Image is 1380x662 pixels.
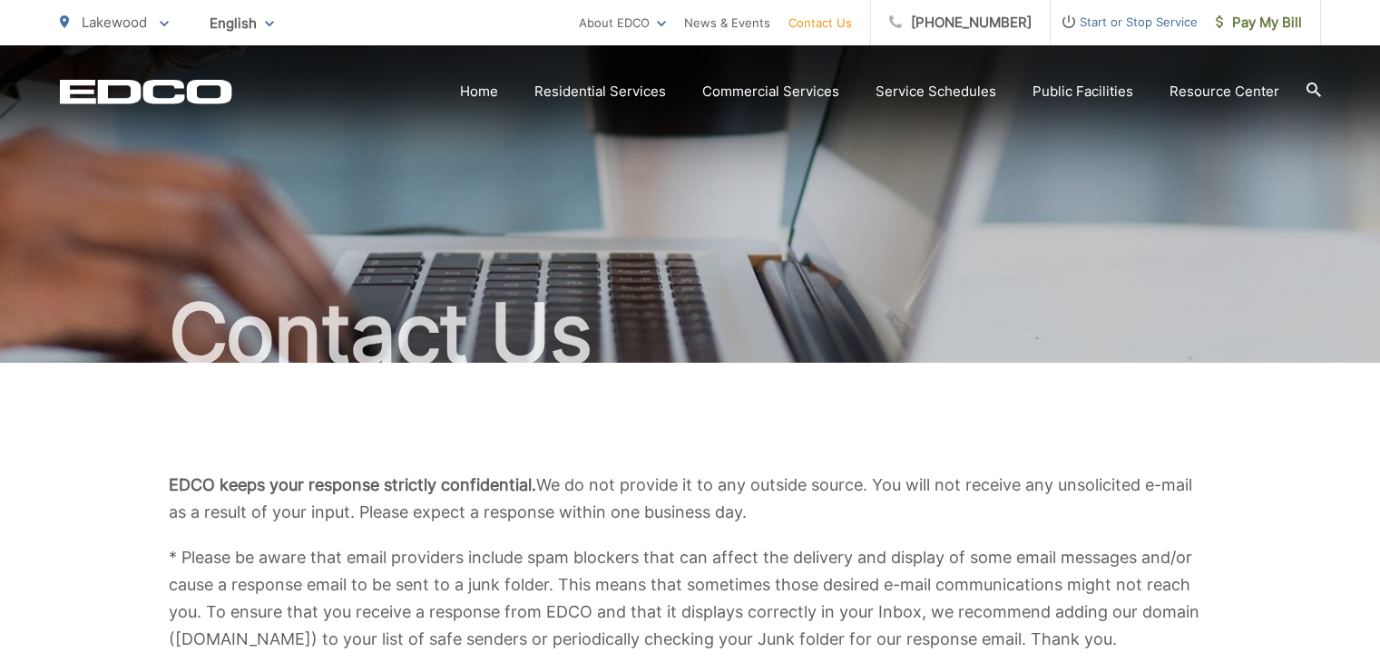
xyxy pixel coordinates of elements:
a: Commercial Services [702,81,839,102]
a: Home [460,81,498,102]
span: Lakewood [82,14,147,31]
span: Pay My Bill [1216,12,1302,34]
a: Residential Services [534,81,666,102]
a: Resource Center [1170,81,1279,102]
a: Service Schedules [876,81,996,102]
p: We do not provide it to any outside source. You will not receive any unsolicited e-mail as a resu... [169,472,1212,526]
a: News & Events [684,12,770,34]
a: EDCD logo. Return to the homepage. [60,79,232,104]
span: English [196,7,288,39]
a: About EDCO [579,12,666,34]
a: Contact Us [788,12,852,34]
p: * Please be aware that email providers include spam blockers that can affect the delivery and dis... [169,544,1212,653]
a: Public Facilities [1033,81,1133,102]
b: EDCO keeps your response strictly confidential. [169,475,536,494]
h1: Contact Us [60,288,1321,379]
